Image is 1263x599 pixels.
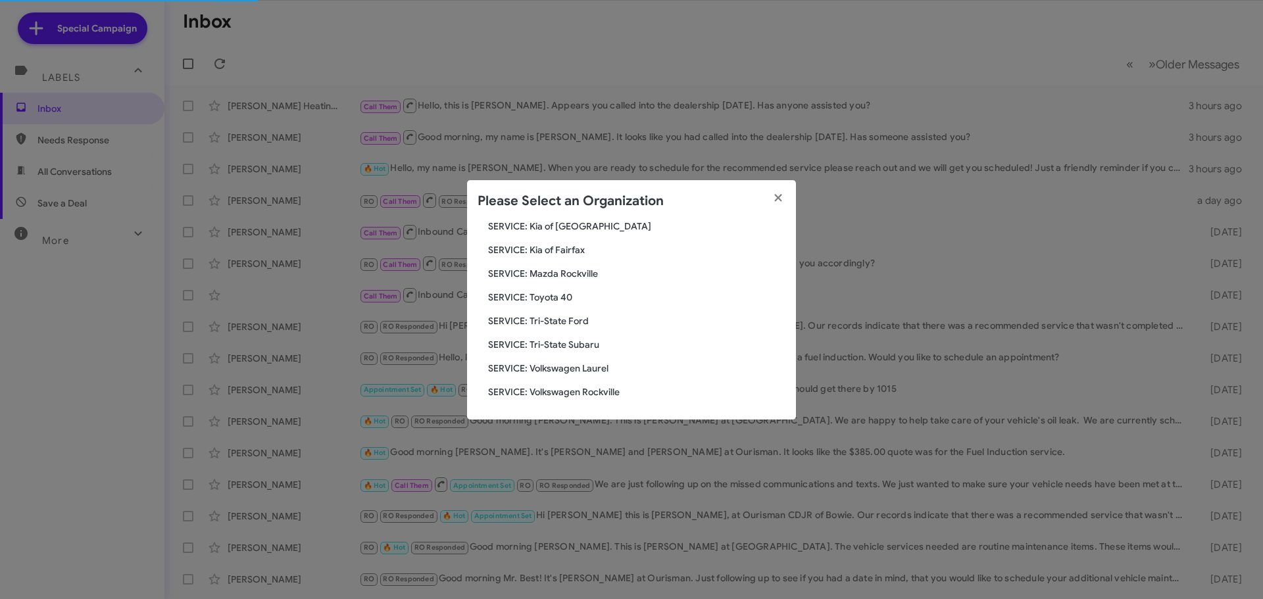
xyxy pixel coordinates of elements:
[488,385,785,398] span: SERVICE: Volkswagen Rockville
[488,220,785,233] span: SERVICE: Kia of [GEOGRAPHIC_DATA]
[488,243,785,256] span: SERVICE: Kia of Fairfax
[478,191,664,212] h2: Please Select an Organization
[488,338,785,351] span: SERVICE: Tri-State Subaru
[488,314,785,327] span: SERVICE: Tri-State Ford
[488,291,785,304] span: SERVICE: Toyota 40
[488,267,785,280] span: SERVICE: Mazda Rockville
[488,362,785,375] span: SERVICE: Volkswagen Laurel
